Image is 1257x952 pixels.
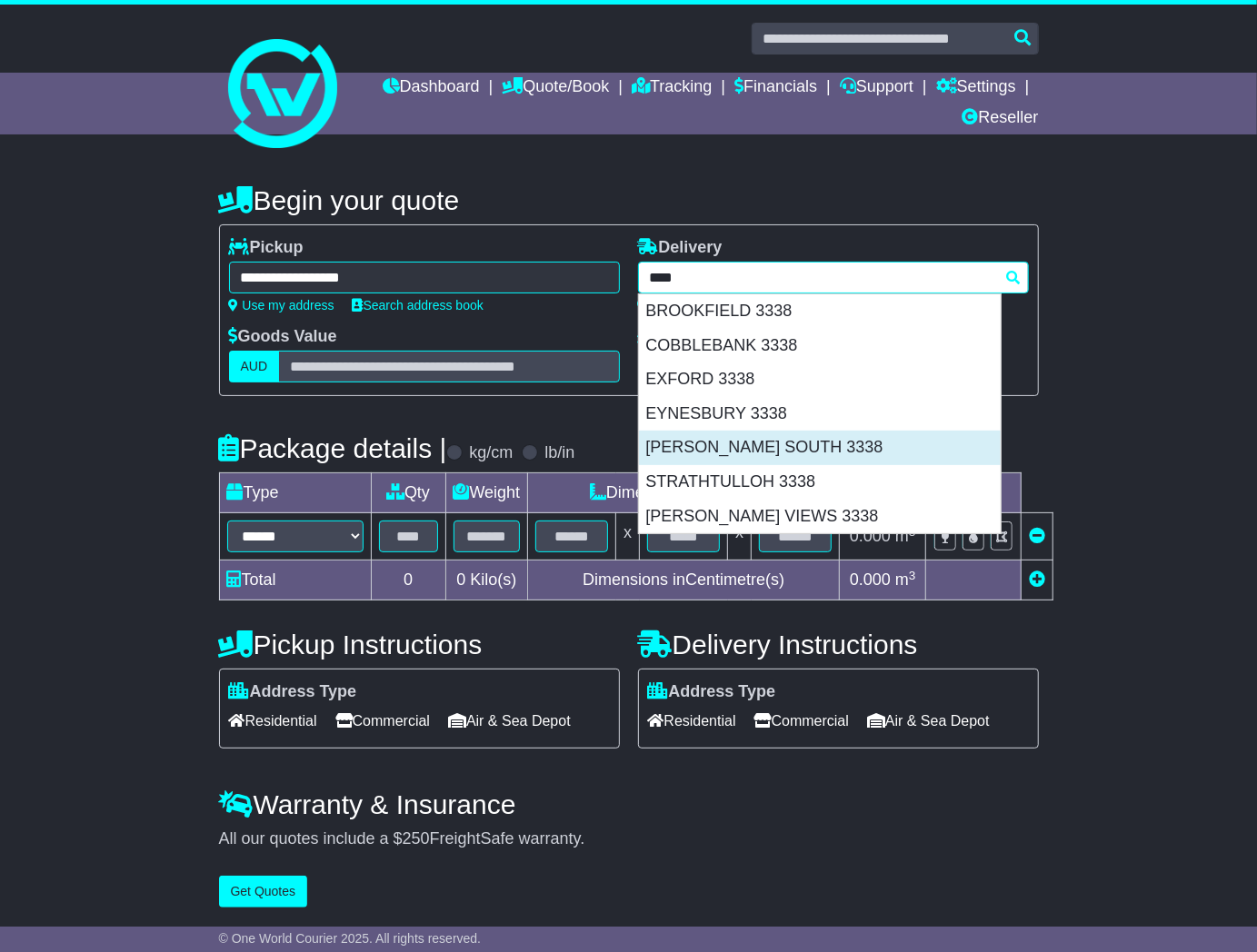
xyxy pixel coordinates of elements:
[219,931,482,946] span: © One World Courier 2025. All rights reserved.
[962,104,1038,134] a: Reseller
[219,185,1039,215] h4: Begin your quote
[639,465,1001,500] div: STRATHTULLOH 3338
[867,707,990,735] span: Air & Sea Depot
[219,630,620,659] h4: Pickup Instructions
[639,329,1001,363] div: COBBLEBANK 3338
[728,513,752,560] td: x
[229,238,304,258] label: Pickup
[219,876,308,907] button: Get Quotes
[936,73,1016,104] a: Settings
[639,431,1001,465] div: [PERSON_NAME] SOUTH 3338
[445,560,528,600] td: Kilo(s)
[639,500,1001,534] div: [PERSON_NAME] VIEWS 3338
[648,682,776,702] label: Address Type
[528,473,840,513] td: Dimensions (L x W x H)
[850,527,891,545] span: 0.000
[229,298,334,312] a: Use my address
[229,327,337,347] label: Goods Value
[469,443,513,463] label: kg/cm
[616,513,640,560] td: x
[840,73,913,104] a: Support
[502,73,609,104] a: Quote/Book
[639,362,1001,397] div: EXFORD 3338
[219,789,1039,819] h4: Warranty & Insurance
[229,707,317,735] span: Residential
[229,351,280,382] label: AUD
[544,443,574,463] label: lb/in
[383,73,480,104] a: Dashboard
[448,707,571,735] span: Air & Sea Depot
[648,707,736,735] span: Residential
[638,238,723,258] label: Delivery
[219,433,447,463] h4: Package details |
[335,707,430,735] span: Commercial
[638,262,1029,293] typeahead: Please provide city
[1029,570,1045,589] a: Add new item
[632,73,712,104] a: Tracking
[445,473,528,513] td: Weight
[403,829,430,848] span: 250
[528,560,840,600] td: Dimensions in Centimetre(s)
[850,570,891,589] span: 0.000
[456,570,465,589] span: 0
[229,682,357,702] label: Address Type
[909,569,916,582] sup: 3
[219,473,371,513] td: Type
[909,525,916,539] sup: 3
[219,829,1039,849] div: All our quotes include a $ FreightSafe warranty.
[895,527,916,545] span: m
[219,560,371,600] td: Total
[639,397,1001,431] div: EYNESBURY 3338
[754,707,849,735] span: Commercial
[638,630,1039,659] h4: Delivery Instructions
[895,570,916,589] span: m
[1029,527,1045,545] a: Remove this item
[371,560,445,600] td: 0
[734,73,817,104] a: Financials
[639,294,1001,329] div: BROOKFIELD 3338
[371,473,445,513] td: Qty
[353,298,484,312] a: Search address book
